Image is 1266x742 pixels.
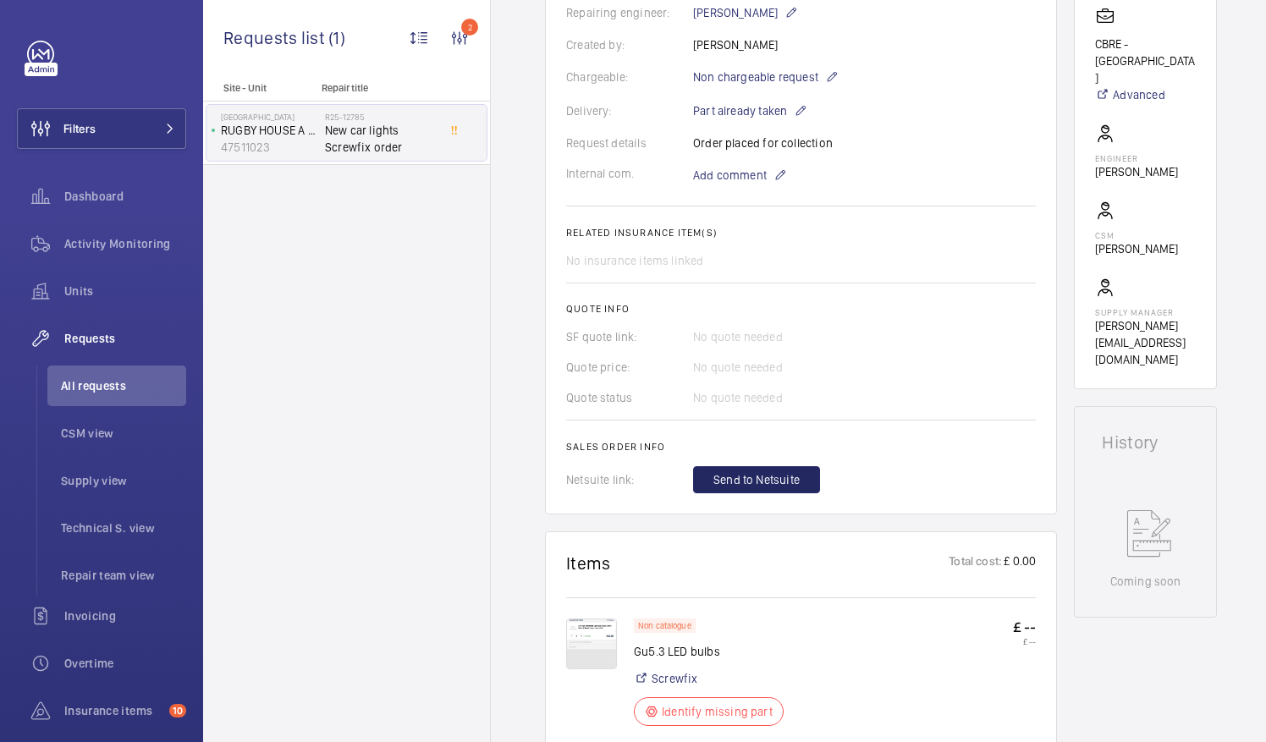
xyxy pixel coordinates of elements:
[693,466,820,493] button: Send to Netsuite
[693,69,818,85] span: Non chargeable request
[1002,552,1036,574] p: £ 0.00
[61,472,186,489] span: Supply view
[693,3,798,23] p: [PERSON_NAME]
[64,607,186,624] span: Invoicing
[566,227,1036,239] h2: Related insurance item(s)
[325,112,437,122] h2: R25-12785
[634,643,794,660] p: Gu5.3 LED bulbs
[64,235,186,252] span: Activity Monitoring
[1095,163,1178,180] p: [PERSON_NAME]
[1095,240,1178,257] p: [PERSON_NAME]
[1095,36,1196,86] p: CBRE - [GEOGRAPHIC_DATA]
[1095,86,1196,103] a: Advanced
[693,167,767,184] span: Add comment
[1095,317,1196,368] p: [PERSON_NAME][EMAIL_ADDRESS][DOMAIN_NAME]
[662,703,773,720] p: Identify missing part
[221,139,318,156] p: 47511023
[17,108,186,149] button: Filters
[1095,230,1178,240] p: CSM
[322,82,433,94] p: Repair title
[61,519,186,536] span: Technical S. view
[1102,434,1189,451] h1: History
[1095,307,1196,317] p: Supply manager
[64,188,186,205] span: Dashboard
[949,552,1002,574] p: Total cost:
[693,101,807,121] p: Part already taken
[61,567,186,584] span: Repair team view
[713,471,800,488] span: Send to Netsuite
[223,27,328,48] span: Requests list
[61,425,186,442] span: CSM view
[203,82,315,94] p: Site - Unit
[221,112,318,122] p: [GEOGRAPHIC_DATA]
[1095,153,1178,163] p: Engineer
[325,122,437,156] span: New car lights Screwfix order
[64,330,186,347] span: Requests
[221,122,318,139] p: RUGBY HOUSE A LSOUTH (MRL)
[638,623,691,629] p: Non catalogue
[566,618,617,669] img: 1758785358375-9112340e-8284-4905-a8b2-64605c55b529
[61,377,186,394] span: All requests
[64,655,186,672] span: Overtime
[1013,636,1036,646] p: £ --
[64,702,162,719] span: Insurance items
[566,303,1036,315] h2: Quote info
[169,704,186,717] span: 10
[652,670,697,687] a: Screwfix
[63,120,96,137] span: Filters
[566,441,1036,453] h2: Sales order info
[1110,573,1181,590] p: Coming soon
[1013,618,1036,636] p: £ --
[64,283,186,300] span: Units
[566,552,611,574] h1: Items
